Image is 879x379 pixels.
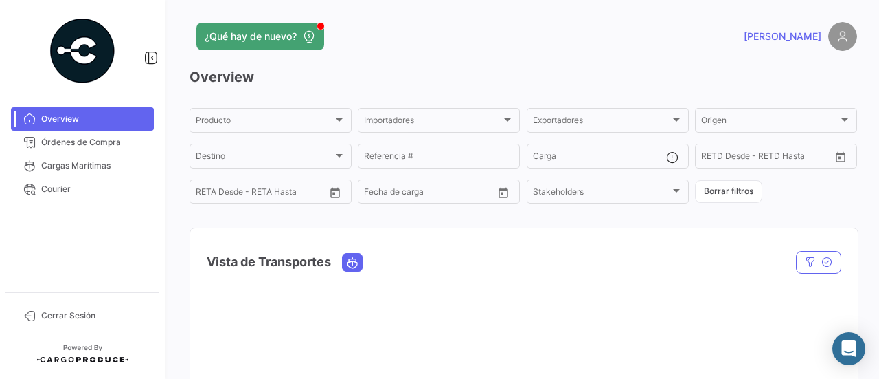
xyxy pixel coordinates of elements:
span: Producto [196,118,333,127]
input: Desde [196,189,220,199]
input: Hasta [735,153,797,163]
span: Courier [41,183,148,195]
span: Origen [701,118,838,127]
span: [PERSON_NAME] [744,30,821,43]
span: Órdenes de Compra [41,136,148,149]
input: Desde [364,189,389,199]
input: Hasta [398,189,460,199]
button: Ocean [343,254,362,271]
input: Desde [701,153,726,163]
button: ¿Qué hay de nuevo? [196,23,324,50]
img: placeholder-user.png [828,22,857,51]
span: Cargas Marítimas [41,160,148,172]
a: Órdenes de Compra [11,131,154,154]
span: Cerrar Sesión [41,310,148,322]
h3: Overview [190,67,857,87]
input: Hasta [230,189,292,199]
span: Stakeholders [533,189,670,199]
span: ¿Qué hay de nuevo? [205,30,297,43]
img: powered-by.png [48,17,117,85]
button: Open calendar [493,182,514,203]
span: Overview [41,113,148,125]
span: Exportadores [533,118,670,127]
button: Borrar filtros [695,180,762,203]
a: Cargas Marítimas [11,154,154,177]
a: Overview [11,107,154,131]
span: Importadores [364,118,501,127]
div: Abrir Intercom Messenger [832,332,865,365]
button: Open calendar [830,147,851,167]
button: Open calendar [325,182,345,203]
h4: Vista de Transportes [207,252,331,272]
span: Destino [196,153,333,163]
a: Courier [11,177,154,201]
